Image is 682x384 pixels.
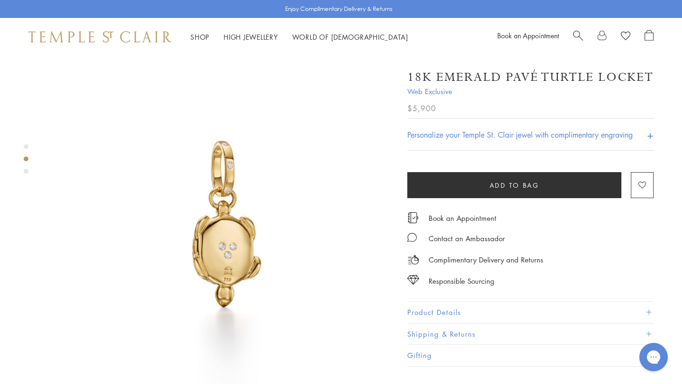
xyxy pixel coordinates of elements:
iframe: Gorgias live chat messenger [635,340,673,375]
button: Product Details [407,302,654,323]
p: Complimentary Delivery and Returns [429,254,543,266]
h1: 18K Emerald Pavé Turtle Locket [407,69,654,86]
div: Responsible Sourcing [429,275,494,287]
div: Contact an Ambassador [429,233,505,244]
img: Temple St. Clair [28,31,171,43]
span: Add to bag [490,180,539,191]
a: Book an Appointment [497,31,559,40]
span: Web Exclusive [407,86,654,97]
button: Add to bag [407,172,621,198]
a: Book an Appointment [429,213,496,223]
h4: Personalize your Temple St. Clair jewel with complimentary engraving [407,129,633,140]
a: Open Shopping Bag [645,30,654,44]
a: View Wishlist [621,30,630,44]
button: Shipping & Returns [407,323,654,345]
span: $5,900 [407,102,436,114]
img: icon_delivery.svg [407,254,419,266]
nav: Main navigation [190,31,408,43]
h4: + [647,126,654,143]
img: icon_sourcing.svg [407,275,419,285]
a: High JewelleryHigh Jewellery [224,32,278,42]
button: Gifting [407,345,654,366]
a: Search [573,30,583,44]
a: World of [DEMOGRAPHIC_DATA]World of [DEMOGRAPHIC_DATA] [292,32,408,42]
div: Product gallery navigation [24,142,28,181]
img: MessageIcon-01_2.svg [407,233,417,242]
img: icon_appointment.svg [407,212,419,223]
a: ShopShop [190,32,209,42]
p: Enjoy Complimentary Delivery & Returns [285,4,393,14]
